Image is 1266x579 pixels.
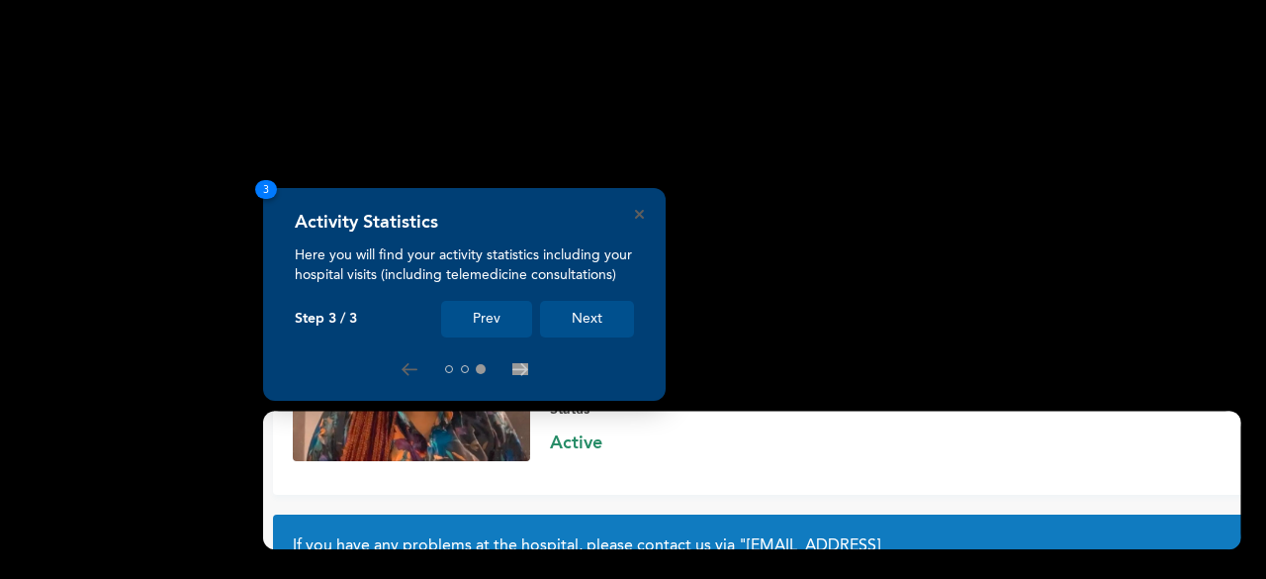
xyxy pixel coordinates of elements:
[550,432,827,455] span: Active
[441,301,532,338] button: Prev
[255,180,277,199] span: 3
[540,301,634,338] button: Next
[635,210,644,219] button: Close
[295,212,438,234] h4: Activity Statistics
[295,311,357,328] p: Step 3 / 3
[295,245,634,285] p: Here you will find your activity statistics including your hospital visits (including telemedicin...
